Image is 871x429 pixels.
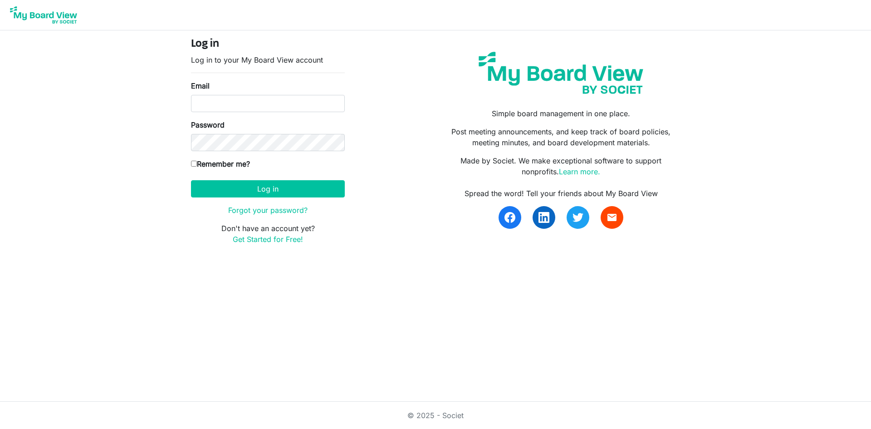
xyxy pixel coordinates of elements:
a: Learn more. [559,167,600,176]
p: Simple board management in one place. [442,108,680,119]
a: email [601,206,623,229]
label: Remember me? [191,158,250,169]
label: Email [191,80,210,91]
div: Spread the word! Tell your friends about My Board View [442,188,680,199]
a: Forgot your password? [228,206,308,215]
span: email [607,212,617,223]
label: Password [191,119,225,130]
img: my-board-view-societ.svg [472,45,650,101]
p: Made by Societ. We make exceptional software to support nonprofits. [442,155,680,177]
h4: Log in [191,38,345,51]
img: twitter.svg [573,212,583,223]
p: Log in to your My Board View account [191,54,345,65]
p: Don't have an account yet? [191,223,345,245]
a: Get Started for Free! [233,235,303,244]
button: Log in [191,180,345,197]
img: My Board View Logo [7,4,80,26]
input: Remember me? [191,161,197,167]
img: facebook.svg [504,212,515,223]
p: Post meeting announcements, and keep track of board policies, meeting minutes, and board developm... [442,126,680,148]
img: linkedin.svg [538,212,549,223]
a: © 2025 - Societ [407,411,464,420]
